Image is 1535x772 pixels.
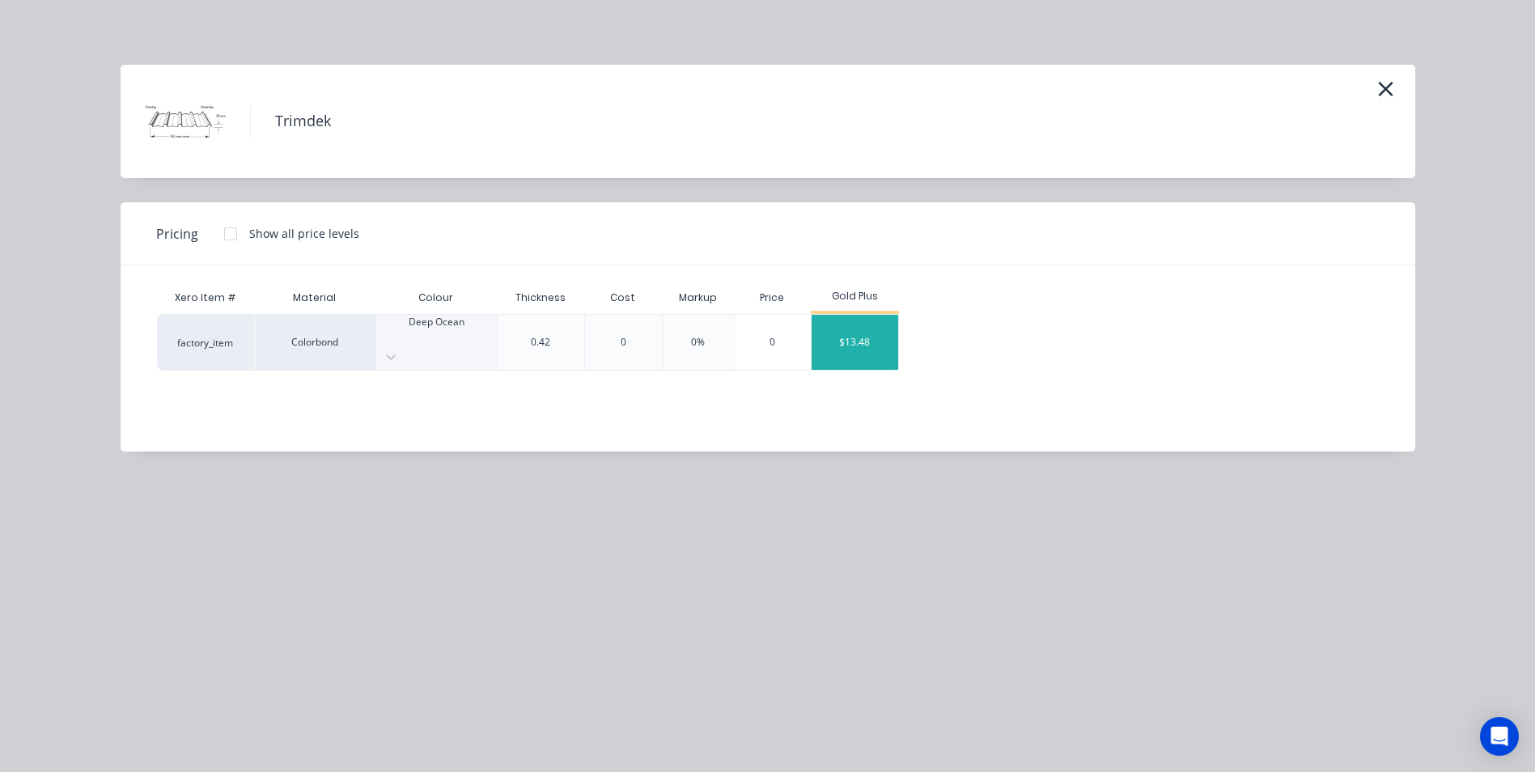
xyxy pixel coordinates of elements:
img: Trimdek [145,81,226,162]
div: Material [254,282,375,314]
div: factory_item [157,314,254,371]
div: Colour [375,282,497,314]
span: Pricing [156,224,198,244]
div: Cost [584,282,662,314]
div: 0 [735,315,812,370]
div: Price [734,282,812,314]
div: Xero Item # [157,282,254,314]
div: Deep Ocean [376,315,497,329]
div: 0% [691,335,705,350]
div: Colorbond [254,314,375,371]
div: 0.42 [531,335,550,350]
h4: Trimdek [250,106,355,137]
div: Thickness [502,278,579,318]
div: Show all price levels [249,225,359,242]
div: $13.48 [812,315,898,370]
div: Markup [662,282,734,314]
div: Open Intercom Messenger [1480,717,1519,756]
div: 0 [621,335,626,350]
div: Gold Plus [811,289,899,303]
